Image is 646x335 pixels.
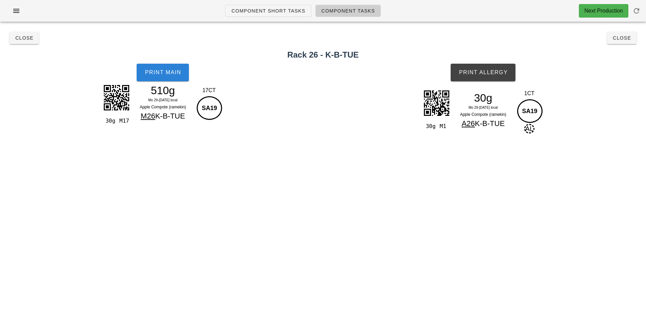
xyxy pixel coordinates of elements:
span: Component Short Tasks [231,8,305,14]
button: Print Main [137,64,189,81]
div: 30g [103,117,117,125]
span: A26 [462,119,475,128]
div: M1 [437,122,451,131]
a: Component Short Tasks [225,5,311,17]
span: AL [524,124,534,133]
div: Apple Compote (ramekin) [133,104,192,110]
a: Component Tasks [315,5,381,17]
div: SA19 [197,96,222,120]
div: Apple Compote (ramekin) [454,111,513,118]
img: bLc8mZAu2vg+ZkD5stzybkC3Y+j70C18edz57jgDvAAAAAElFTkSuQmCC [99,81,133,114]
button: Print Allergy [451,64,515,81]
div: 1CT [515,89,544,98]
div: 17CT [195,86,223,95]
span: Mo 29-[DATE] local [469,106,498,109]
div: 30g [454,93,513,103]
div: M17 [117,117,131,125]
button: Close [9,32,39,44]
div: Next Production [584,7,623,15]
img: wMjYiY+jvOXyAAAAABJRU5ErkJggg== [419,86,453,120]
div: 510g [133,85,192,96]
button: Close [607,32,637,44]
div: SA19 [517,99,543,123]
span: Close [15,35,34,41]
span: Component Tasks [321,8,375,14]
span: Print Main [144,69,181,76]
span: M26 [141,112,155,120]
span: Mo 29-[DATE] local [148,98,177,102]
h2: Rack 26 - K-B-TUE [4,49,642,61]
span: Print Allergy [458,69,508,76]
div: 30g [423,122,437,131]
span: K-B-TUE [475,119,505,128]
span: K-B-TUE [155,112,185,120]
span: Close [612,35,631,41]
